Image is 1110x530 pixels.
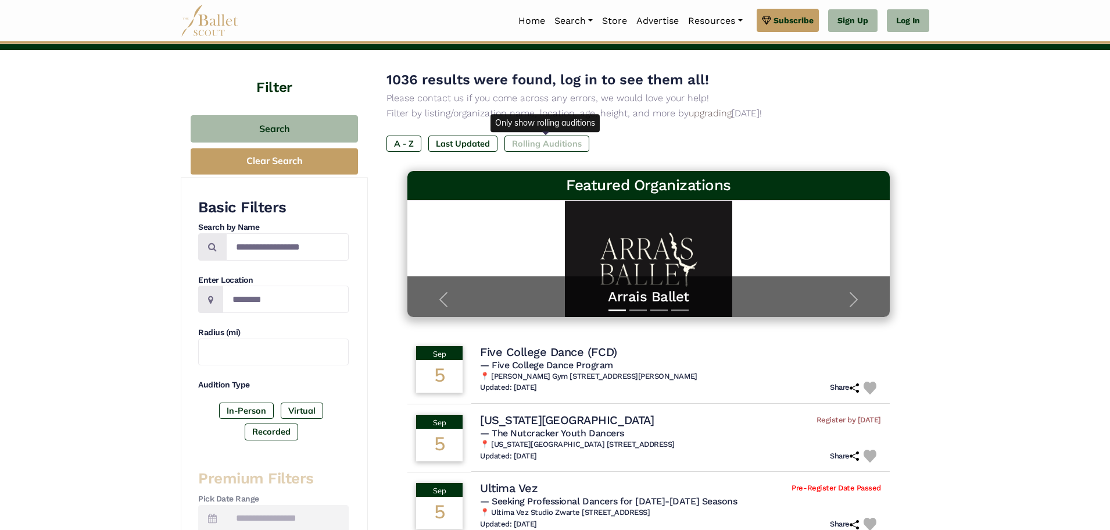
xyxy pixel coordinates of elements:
[762,14,771,27] img: gem.svg
[480,481,538,496] h4: Ultima Vez
[757,9,819,32] a: Subscribe
[490,114,600,131] div: Only show rolling auditions
[817,415,881,425] span: Register by [DATE]
[198,493,349,505] h4: Pick Date Range
[792,483,880,493] span: Pre-Register Date Passed
[514,9,550,33] a: Home
[416,429,463,461] div: 5
[597,9,632,33] a: Store
[480,451,537,461] h6: Updated: [DATE]
[480,520,537,529] h6: Updated: [DATE]
[550,9,597,33] a: Search
[198,275,349,286] h4: Enter Location
[416,483,463,497] div: Sep
[226,233,349,261] input: Search by names...
[386,106,911,121] p: Filter by listing/organization name, location, age, height, and more by [DATE]!
[417,176,880,195] h3: Featured Organizations
[428,136,497,152] label: Last Updated
[480,440,881,450] h6: 📍 [US_STATE][GEOGRAPHIC_DATA] [STREET_ADDRESS]
[828,9,878,33] a: Sign Up
[181,50,368,98] h4: Filter
[386,136,421,152] label: A - Z
[198,222,349,233] h4: Search by Name
[480,428,624,439] span: — The Nutcracker Youth Dancers
[223,286,349,313] input: Location
[480,344,617,360] h4: Five College Dance (FCD)
[198,198,349,218] h3: Basic Filters
[830,451,859,461] h6: Share
[504,136,589,152] label: Rolling Auditions
[416,360,463,393] div: 5
[480,412,654,428] h4: [US_STATE][GEOGRAPHIC_DATA]
[774,14,814,27] span: Subscribe
[689,108,732,119] a: upgrading
[480,383,537,393] h6: Updated: [DATE]
[887,9,929,33] a: Log In
[480,372,881,382] h6: 📍 [PERSON_NAME] Gym [STREET_ADDRESS][PERSON_NAME]
[419,288,878,306] a: Arrais Ballet
[671,304,689,317] button: Slide 4
[416,497,463,529] div: 5
[650,304,668,317] button: Slide 3
[416,415,463,429] div: Sep
[608,304,626,317] button: Slide 1
[191,148,358,175] button: Clear Search
[683,9,747,33] a: Resources
[480,496,737,507] span: — Seeking Professional Dancers for [DATE]-[DATE] Seasons
[480,360,613,371] span: — Five College Dance Program
[198,379,349,391] h4: Audition Type
[386,91,911,106] p: Please contact us if you come across any errors, we would love your help!
[416,346,463,360] div: Sep
[191,115,358,143] button: Search
[198,469,349,489] h3: Premium Filters
[830,383,859,393] h6: Share
[632,9,683,33] a: Advertise
[281,403,323,419] label: Virtual
[480,508,881,518] h6: 📍 Ultima Vez Studio Zwarte [STREET_ADDRESS]
[386,72,709,88] span: 1036 results were found, log in to see them all!
[629,304,647,317] button: Slide 2
[245,424,298,440] label: Recorded
[219,403,274,419] label: In-Person
[830,520,859,529] h6: Share
[198,327,349,339] h4: Radius (mi)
